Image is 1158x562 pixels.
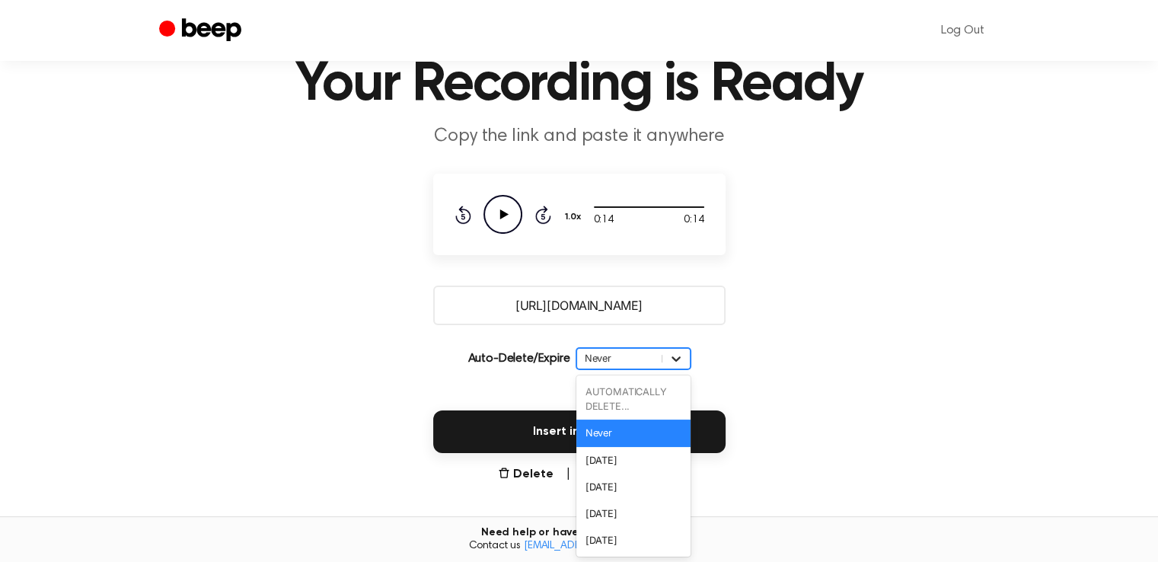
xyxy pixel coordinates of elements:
[563,204,587,230] button: 1.0x
[585,351,654,366] div: Never
[9,540,1149,554] span: Contact us
[287,124,872,149] p: Copy the link and paste it anywhere
[524,541,690,551] a: [EMAIL_ADDRESS][DOMAIN_NAME]
[576,447,691,474] div: [DATE]
[684,212,703,228] span: 0:14
[498,465,553,484] button: Delete
[576,420,691,446] div: Never
[566,465,571,484] span: |
[594,212,614,228] span: 0:14
[926,12,1000,49] a: Log Out
[190,57,969,112] h1: Your Recording is Ready
[576,378,691,420] div: AUTOMATICALLY DELETE...
[576,527,691,554] div: [DATE]
[467,350,569,368] p: Auto-Delete/Expire
[433,410,726,453] button: Insert into Docs
[576,474,691,500] div: [DATE]
[159,16,245,46] a: Beep
[576,500,691,527] div: [DATE]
